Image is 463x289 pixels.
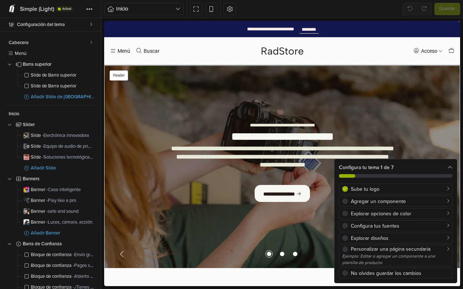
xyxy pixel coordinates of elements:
[351,234,449,242] div: Explorar diseños
[73,252,97,258] span: - Envío gratis
[339,184,453,194] a: Sube tu logo
[22,195,95,206] a: Banner -Play like a pro
[351,222,449,230] div: Configura tus fuentes
[31,231,95,236] span: Añadir Banner
[6,238,95,249] a: Barra de Confianza
[31,166,95,171] span: Añadir Slide
[42,143,114,149] span: - Equipo de audio de primera calidad
[13,27,26,33] div: Menú
[9,40,90,45] span: Cabecera
[31,144,95,149] span: Slide
[24,208,29,214] img: 32
[335,159,457,182] div: Configura tu tema 1 de 7
[23,122,95,127] span: Slider
[42,133,89,138] span: - Electrónica innovadora
[22,184,95,195] a: Banner -Casa inteligente
[24,133,29,138] img: 32
[31,84,95,89] span: Slide de Barra superior
[31,274,95,279] span: Bloque de confianza
[23,62,95,67] span: Barra superior
[24,143,29,149] img: 32
[22,70,95,81] a: Slide de Barra superior
[439,5,455,13] span: Guardar
[6,173,95,184] a: Banners
[62,7,71,10] span: Actual
[332,229,343,237] button: Next slide
[24,154,29,160] img: 32
[22,130,95,141] a: Slide -Electrónica innovadora
[22,249,95,260] a: Bloque de confianza -Envío gratis
[31,253,95,257] span: Bloque de confianza
[317,27,333,33] div: Acceso
[174,229,182,237] span: Go to slide 2
[46,219,93,225] span: - Luces, cámara, acción.
[187,229,195,237] span: Go to slide 3
[157,25,200,35] a: RadStore
[31,155,95,160] span: Slide
[22,206,95,217] a: Banner -safe and sound
[22,217,95,228] a: Banner -Luces, cámara, acción.
[31,209,95,214] span: Banner
[22,141,95,152] a: Slide -Equipo de audio de primera calidad
[31,187,95,192] span: Banner
[20,5,54,13] span: Simple (Light)
[351,185,449,193] div: Sube tu logo
[31,95,95,99] span: Añadir Slide de [GEOGRAPHIC_DATA]
[22,81,95,91] a: Slide de Barra superior
[22,260,95,271] a: Bloque de confianza -Pagos seguros y protegidos
[22,271,95,282] a: Bloque de confianza -Abierto 24 horas
[15,51,95,56] span: Menú
[4,25,27,35] button: Menú
[434,3,460,15] button: Guardar
[23,242,95,246] span: Barra de Confianza
[307,25,340,35] button: Acceso
[42,154,115,160] span: - Soluciones tecnológicas avanzadas
[351,269,449,277] div: No olvides guardar los cambios
[9,112,95,116] span: Inicio
[0,45,356,247] div: 1 / 3
[24,187,29,193] img: 32
[14,163,95,173] a: Añadir Slide
[116,5,175,13] span: Inicio
[46,208,78,214] span: - safe and sound
[351,210,449,217] div: Explorar opciones de color
[339,164,453,171] div: Configura tu tema 1 de 7
[31,73,95,78] span: Slide de Barra superior
[5,49,24,60] span: Header
[73,263,129,268] span: - Pagos seguros y protegidos
[31,220,95,225] span: Banner
[22,152,95,163] a: Slide -Soluciones tecnológicas avanzadas
[104,3,184,15] button: Inicio
[73,273,108,279] span: - Abierto 24 horas
[6,59,95,70] a: Barra superior
[343,25,352,35] button: Carro
[351,245,449,253] div: Personalizar una página secundaria
[342,253,449,266] div: Ejemplo: Editar o agregar un componente a una plantilla de producto
[31,133,95,138] span: Slide
[6,119,95,130] a: Slider
[46,187,81,193] span: - Casa inteligente
[31,263,95,268] span: Bloque de confianza
[14,228,95,238] a: Añadir Banner
[30,25,56,35] button: Buscar
[23,177,95,181] span: Banners
[6,37,95,48] a: Cabecera
[13,229,24,237] button: Previous slide
[46,198,76,203] span: - Play like a pro
[24,219,29,225] img: 32
[39,27,55,33] div: Buscar
[17,20,90,30] span: Configuración del tema
[161,229,169,237] span: Go to slide 1
[6,48,95,59] a: Menú
[14,91,95,102] a: Añadir Slide de [GEOGRAPHIC_DATA]
[24,198,29,203] img: 32
[31,198,95,203] span: Banner
[351,198,449,205] div: Agregar un componente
